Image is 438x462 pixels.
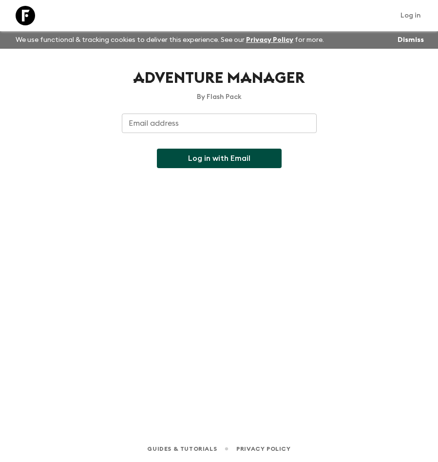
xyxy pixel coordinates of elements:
[12,31,328,49] p: We use functional & tracking cookies to deliver this experience. See our for more.
[122,68,317,88] h1: Adventure Manager
[147,443,217,454] a: Guides & Tutorials
[122,92,317,102] p: By Flash Pack
[395,33,426,47] button: Dismiss
[236,443,290,454] a: Privacy Policy
[246,37,293,43] a: Privacy Policy
[395,9,426,22] a: Log in
[157,149,282,168] button: Log in with Email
